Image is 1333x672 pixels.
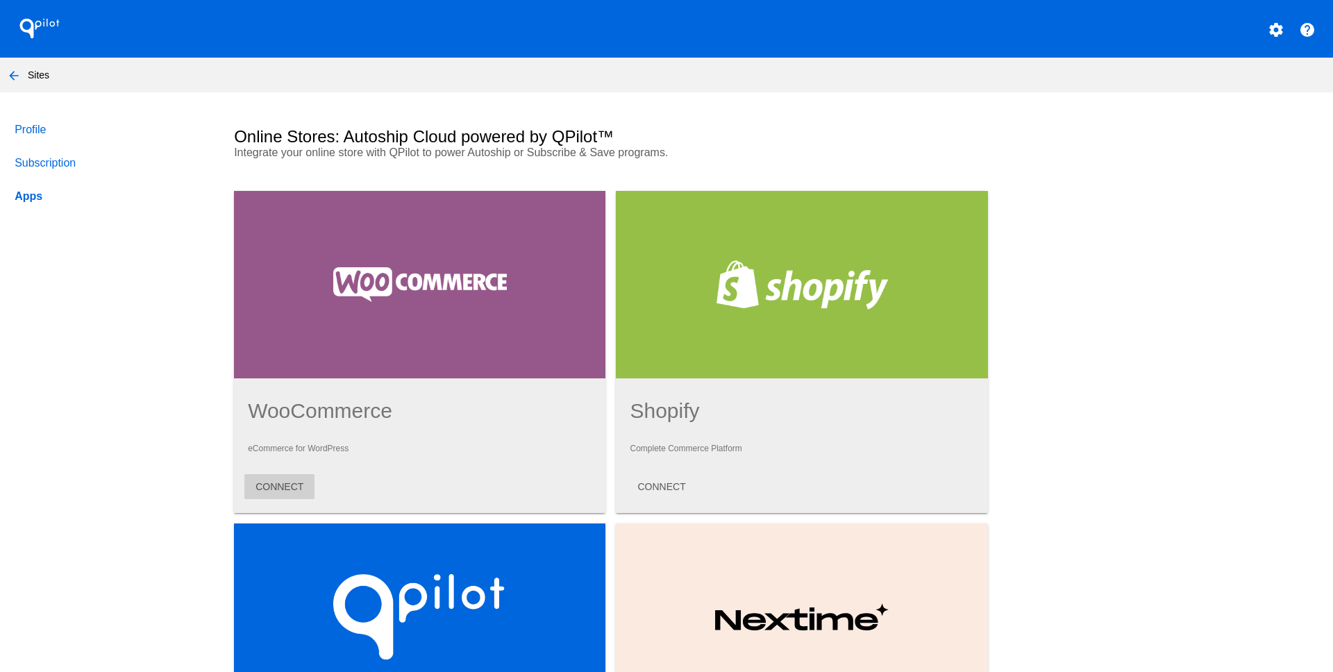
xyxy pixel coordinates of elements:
h2: Online Stores: Autoship Cloud powered by QPilot™ [234,127,614,146]
button: CONNECT [244,474,315,499]
p: Complete Commerce Platform [630,444,973,453]
span: CONNECT [255,481,303,492]
p: Integrate your online store with QPilot to power Autoship or Subscribe & Save programs. [234,146,787,159]
mat-icon: settings [1268,22,1284,38]
p: eCommerce for WordPress [248,444,592,453]
h1: QPilot [12,15,67,42]
a: Apps [12,180,210,213]
a: Subscription [12,146,210,180]
h1: WooCommerce [248,399,592,423]
button: CONNECT [626,474,696,499]
span: CONNECT [637,481,685,492]
a: Profile [12,113,210,146]
mat-icon: help [1299,22,1316,38]
mat-icon: arrow_back [6,67,22,84]
h1: Shopify [630,399,973,423]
